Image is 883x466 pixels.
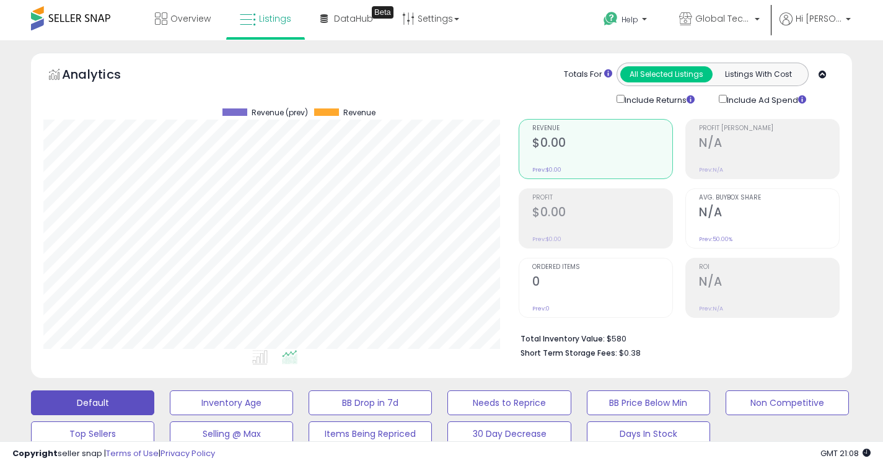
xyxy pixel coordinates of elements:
[699,205,839,222] h2: N/A
[712,66,804,82] button: Listings With Cost
[252,108,308,117] span: Revenue (prev)
[106,447,159,459] a: Terms of Use
[160,447,215,459] a: Privacy Policy
[699,235,732,243] small: Prev: 50.00%
[622,14,638,25] span: Help
[699,125,839,132] span: Profit [PERSON_NAME]
[607,92,709,107] div: Include Returns
[532,275,672,291] h2: 0
[521,330,830,345] li: $580
[699,264,839,271] span: ROI
[594,2,659,40] a: Help
[587,390,710,415] button: BB Price Below Min
[170,421,293,446] button: Selling @ Max
[820,447,871,459] span: 2025-10-8 21:08 GMT
[587,421,710,446] button: Days In Stock
[170,390,293,415] button: Inventory Age
[726,390,849,415] button: Non Competitive
[309,421,432,446] button: Items Being Repriced
[447,390,571,415] button: Needs to Reprice
[620,66,713,82] button: All Selected Listings
[532,195,672,201] span: Profit
[309,390,432,415] button: BB Drop in 7d
[259,12,291,25] span: Listings
[447,421,571,446] button: 30 Day Decrease
[619,347,641,359] span: $0.38
[532,125,672,132] span: Revenue
[532,205,672,222] h2: $0.00
[12,448,215,460] div: seller snap | |
[31,421,154,446] button: Top Sellers
[699,275,839,291] h2: N/A
[699,136,839,152] h2: N/A
[603,11,618,27] i: Get Help
[372,6,393,19] div: Tooltip anchor
[334,12,373,25] span: DataHub
[532,166,561,174] small: Prev: $0.00
[343,108,376,117] span: Revenue
[699,195,839,201] span: Avg. Buybox Share
[31,390,154,415] button: Default
[170,12,211,25] span: Overview
[699,305,723,312] small: Prev: N/A
[521,348,617,358] b: Short Term Storage Fees:
[62,66,145,86] h5: Analytics
[12,447,58,459] strong: Copyright
[521,333,605,344] b: Total Inventory Value:
[780,12,851,40] a: Hi [PERSON_NAME]
[699,166,723,174] small: Prev: N/A
[709,92,826,107] div: Include Ad Spend
[532,136,672,152] h2: $0.00
[532,305,550,312] small: Prev: 0
[532,235,561,243] small: Prev: $0.00
[564,69,612,81] div: Totals For
[695,12,751,25] span: Global Teck Worldwide ([GEOGRAPHIC_DATA])
[796,12,842,25] span: Hi [PERSON_NAME]
[532,264,672,271] span: Ordered Items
